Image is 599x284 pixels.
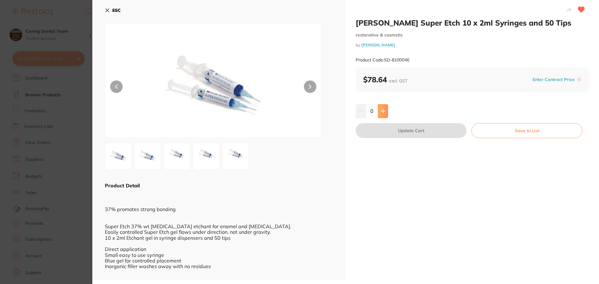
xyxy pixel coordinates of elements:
img: NDZfMi5qcGc [136,145,159,167]
span: excl. GST [389,78,407,84]
small: by [356,43,589,47]
button: Enter Contract Price [531,77,577,83]
h2: [PERSON_NAME] Super Etch 10 x 2ml Syringes and 50 Tips [356,18,589,27]
small: Product Code: SD-8100046 [356,57,409,63]
button: ESC [105,5,121,16]
div: 37% promotes strong bonding Super Etch 37% wt [MEDICAL_DATA] etchant for enamel and [MEDICAL_DATA... [105,189,333,275]
img: NDYuanBn [107,145,129,167]
button: Save to List [471,123,582,138]
img: NDZfMy5qcGc [166,145,188,167]
b: ESC [112,7,121,13]
img: NDZfNC5qcGc [195,145,217,167]
b: Product Detail [105,182,140,189]
a: [PERSON_NAME] [361,42,395,47]
button: Update Cart [356,123,466,138]
img: NDYuanBn [149,39,278,137]
label: i [577,77,582,82]
small: restorative & cosmetic [356,32,589,38]
b: $78.64 [363,75,407,84]
img: NDZfNS5qcGc [224,145,247,167]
